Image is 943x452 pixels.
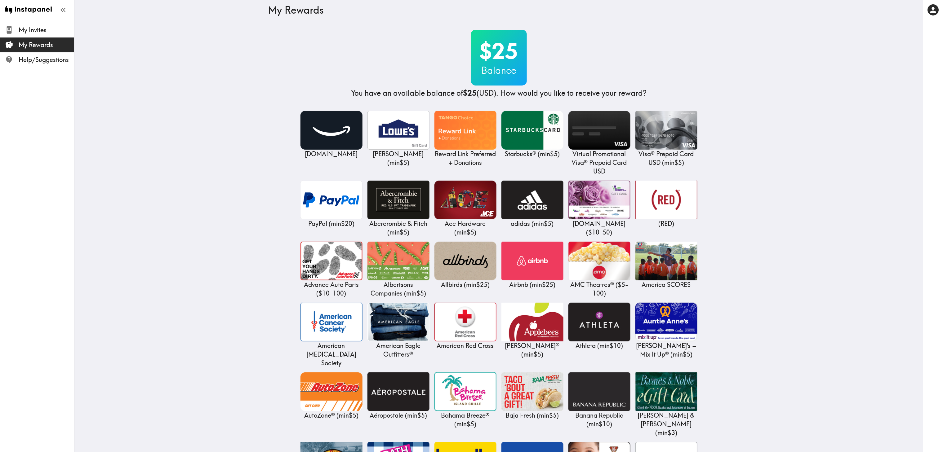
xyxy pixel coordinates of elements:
[568,181,630,219] img: 1-800flowers.com
[501,111,563,158] a: Starbucks®Starbucks® (min$5)
[501,411,563,420] p: Baja Fresh ( min $5 )
[300,280,363,298] p: Advance Auto Parts ( $10 - 100 )
[434,280,496,289] p: Allbirds ( min $25 )
[501,219,563,228] p: adidas ( min $5 )
[635,150,697,167] p: Visa® Prepaid Card USD ( min $5 )
[434,111,496,167] a: Reward Link Preferred + DonationsReward Link Preferred + Donations
[501,303,563,359] a: Applebee’s®[PERSON_NAME]® (min$5)
[568,181,630,237] a: 1-800flowers.com[DOMAIN_NAME] ($10-50)
[635,219,697,228] p: (RED)
[463,88,477,98] b: $25
[501,372,563,411] img: Baja Fresh
[568,303,630,350] a: AthletaAthleta (min$10)
[300,219,363,228] p: PayPal ( min $20 )
[568,411,630,428] p: Banana Republic ( min $10 )
[367,219,429,237] p: Abercrombie & Fitch ( min $5 )
[434,411,496,428] p: Bahama Breeze® ( min $5 )
[300,341,363,367] p: American [MEDICAL_DATA] Society
[367,111,429,167] a: Lowe's[PERSON_NAME] (min$5)
[434,181,496,219] img: Ace Hardware
[300,303,363,341] img: American Cancer Society
[568,150,630,176] p: Virtual Promotional Visa® Prepaid Card USD
[434,150,496,167] p: Reward Link Preferred + Donations
[635,341,697,359] p: [PERSON_NAME]’s – Mix It Up® ( min $5 )
[501,150,563,158] p: Starbucks® ( min $5 )
[367,303,429,341] img: American Eagle Outfitters®
[300,111,363,150] img: Amazon.com
[300,111,363,158] a: Amazon.com[DOMAIN_NAME]
[351,88,647,99] h4: You have an available balance of (USD) . How would you like to receive your reward?
[434,372,496,411] img: Bahama Breeze®
[367,111,429,150] img: Lowe's
[568,242,630,280] img: AMC Theatres®
[300,372,363,420] a: AutoZone®AutoZone® (min$5)
[568,280,630,298] p: AMC Theatres® ( $5 - 100 )
[367,181,429,237] a: Abercrombie & FitchAbercrombie & Fitch (min$5)
[635,280,697,289] p: America SCORES
[367,372,429,420] a: AéropostaleAéropostale (min$5)
[434,242,496,289] a: AllbirdsAllbirds (min$25)
[635,242,697,289] a: America SCORESAmerica SCORES
[434,303,496,341] img: American Red Cross
[635,303,697,359] a: Auntie Anne’s – Mix It Up®[PERSON_NAME]’s – Mix It Up® (min$5)
[434,303,496,350] a: American Red CrossAmerican Red Cross
[300,181,363,228] a: PayPalPayPal (min$20)
[501,181,563,219] img: adidas
[635,181,697,228] a: (RED)(RED)
[635,303,697,341] img: Auntie Anne’s – Mix It Up®
[501,280,563,289] p: Airbnb ( min $25 )
[268,4,725,16] h3: My Rewards
[568,372,630,428] a: Banana RepublicBanana Republic (min$10)
[635,372,697,437] a: Barnes & Noble[PERSON_NAME] & [PERSON_NAME] (min$3)
[367,242,429,280] img: Albertsons Companies
[434,372,496,428] a: Bahama Breeze®Bahama Breeze® (min$5)
[19,26,74,34] span: My Invites
[434,242,496,280] img: Allbirds
[568,341,630,350] p: Athleta ( min $10 )
[434,341,496,350] p: American Red Cross
[635,111,697,150] img: Visa® Prepaid Card USD
[19,55,74,64] span: Help/Suggestions
[501,111,563,150] img: Starbucks®
[300,242,363,280] img: Advance Auto Parts
[568,242,630,298] a: AMC Theatres®AMC Theatres® ($5-100)
[367,280,429,298] p: Albertsons Companies ( min $5 )
[300,181,363,219] img: PayPal
[367,341,429,359] p: American Eagle Outfitters®
[300,303,363,367] a: American Cancer SocietyAmerican [MEDICAL_DATA] Society
[367,181,429,219] img: Abercrombie & Fitch
[501,372,563,420] a: Baja FreshBaja Fresh (min$5)
[434,111,496,150] img: Reward Link Preferred + Donations
[471,64,527,77] h3: Balance
[501,303,563,341] img: Applebee’s®
[300,372,363,411] img: AutoZone®
[568,219,630,237] p: [DOMAIN_NAME] ( $10 - 50 )
[434,219,496,237] p: Ace Hardware ( min $5 )
[568,303,630,341] img: Athleta
[367,242,429,298] a: Albertsons CompaniesAlbertsons Companies (min$5)
[568,111,630,176] a: Virtual Promotional Visa® Prepaid Card USDVirtual Promotional Visa® Prepaid Card USD
[19,41,74,49] span: My Rewards
[568,372,630,411] img: Banana Republic
[300,411,363,420] p: AutoZone® ( min $5 )
[300,150,363,158] p: [DOMAIN_NAME]
[501,341,563,359] p: [PERSON_NAME]® ( min $5 )
[501,181,563,228] a: adidasadidas (min$5)
[367,372,429,411] img: Aéropostale
[367,411,429,420] p: Aéropostale ( min $5 )
[635,242,697,280] img: America SCORES
[501,242,563,280] img: Airbnb
[635,372,697,411] img: Barnes & Noble
[471,38,527,64] h2: $25
[501,242,563,289] a: AirbnbAirbnb (min$25)
[635,411,697,437] p: [PERSON_NAME] & [PERSON_NAME] ( min $3 )
[300,242,363,298] a: Advance Auto PartsAdvance Auto Parts ($10-100)
[635,181,697,219] img: (RED)
[367,150,429,167] p: [PERSON_NAME] ( min $5 )
[367,303,429,359] a: American Eagle Outfitters®American Eagle Outfitters®
[434,181,496,237] a: Ace HardwareAce Hardware (min$5)
[635,111,697,167] a: Visa® Prepaid Card USDVisa® Prepaid Card USD (min$5)
[568,111,630,150] img: Virtual Promotional Visa® Prepaid Card USD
